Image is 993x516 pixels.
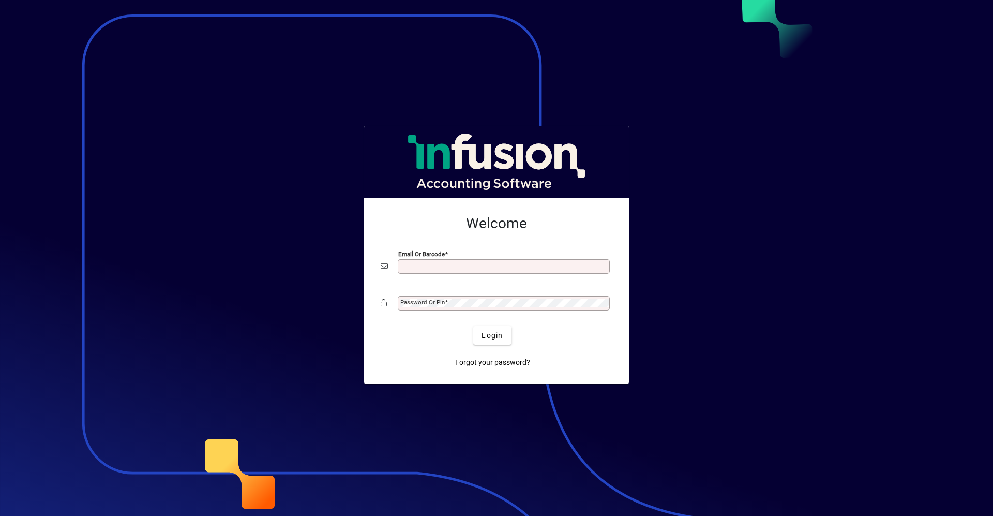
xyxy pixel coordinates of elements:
[451,353,534,372] a: Forgot your password?
[473,326,511,345] button: Login
[381,215,612,232] h2: Welcome
[398,250,445,258] mat-label: Email or Barcode
[400,299,445,306] mat-label: Password or Pin
[482,330,503,341] span: Login
[455,357,530,368] span: Forgot your password?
